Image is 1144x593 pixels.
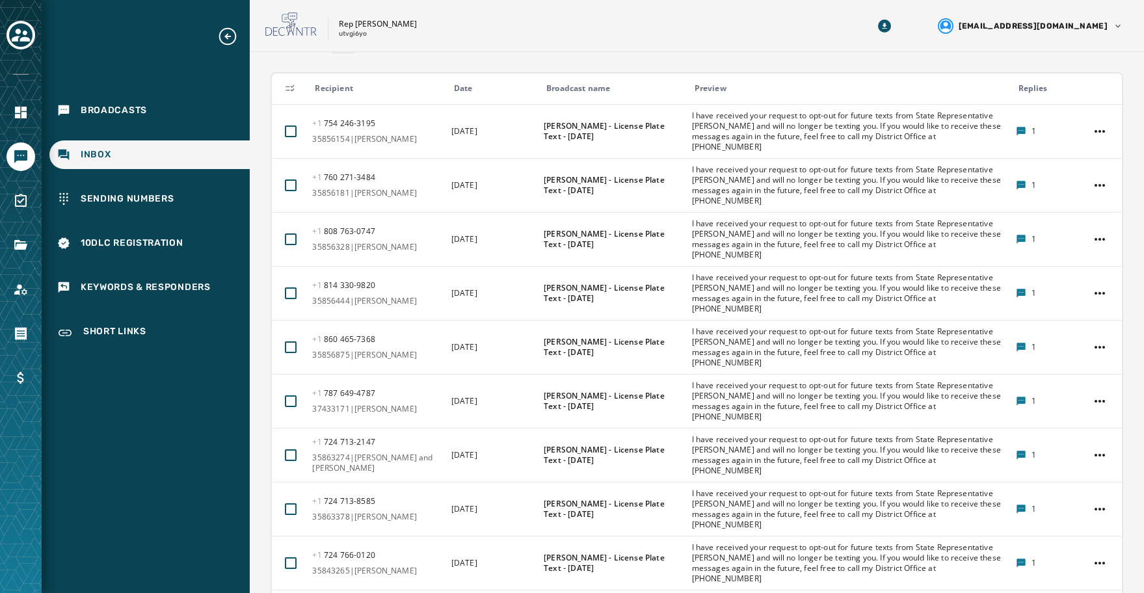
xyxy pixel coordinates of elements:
[312,566,442,576] span: 35843265|[PERSON_NAME]
[312,188,442,198] span: 35856181|[PERSON_NAME]
[451,125,477,137] span: [DATE]
[1031,558,1036,568] span: 1
[692,218,1007,260] span: I have received your request to opt-out for future texts from State Representative [PERSON_NAME] ...
[312,334,375,345] span: 860 465 - 7368
[49,185,250,213] a: Navigate to Sending Numbers
[7,21,35,49] button: Toggle account select drawer
[312,172,375,183] span: 760 271 - 3484
[544,283,684,304] span: [PERSON_NAME] - License Plate Text - [DATE]
[312,404,442,414] span: 37433171|[PERSON_NAME]
[49,317,250,349] a: Navigate to Short Links
[1018,83,1082,94] div: Replies
[451,449,477,460] span: [DATE]
[312,436,375,447] span: 724 713 - 2147
[454,83,535,94] div: Date
[544,499,684,520] span: [PERSON_NAME] - License Plate Text - [DATE]
[312,118,375,129] span: 754 246 - 3195
[312,436,324,447] span: +1
[873,14,896,38] button: Download Menu
[1031,126,1036,137] span: 1
[7,231,35,259] a: Navigate to Files
[81,281,211,294] span: Keywords & Responders
[692,272,1007,314] span: I have received your request to opt-out for future texts from State Representative [PERSON_NAME] ...
[312,118,324,129] span: +1
[312,512,442,522] span: 35863378|[PERSON_NAME]
[7,98,35,127] a: Navigate to Home
[312,549,375,560] span: 724 766 - 0120
[692,165,1007,206] span: I have received your request to opt-out for future texts from State Representative [PERSON_NAME] ...
[81,192,174,205] span: Sending Numbers
[49,229,250,257] a: Navigate to 10DLC Registration
[81,237,183,250] span: 10DLC Registration
[544,337,684,358] span: [PERSON_NAME] - License Plate Text - [DATE]
[544,553,684,573] span: [PERSON_NAME] - License Plate Text - [DATE]
[451,557,477,568] span: [DATE]
[83,325,146,341] span: Short Links
[312,172,324,183] span: +1
[312,495,375,507] span: 724 713 - 8585
[49,96,250,125] a: Navigate to Broadcasts
[544,445,684,466] span: [PERSON_NAME] - License Plate Text - [DATE]
[312,350,442,360] span: 35856875|[PERSON_NAME]
[544,121,684,142] span: [PERSON_NAME] - License Plate Text - [DATE]
[312,226,324,237] span: +1
[49,273,250,302] a: Navigate to Keywords & Responders
[81,104,147,117] span: Broadcasts
[1031,396,1036,406] span: 1
[7,319,35,348] a: Navigate to Orders
[339,19,417,29] p: Rep [PERSON_NAME]
[1031,342,1036,352] span: 1
[312,334,324,345] span: +1
[312,296,442,306] span: 35856444|[PERSON_NAME]
[451,233,477,244] span: [DATE]
[312,388,375,399] span: 787 649 - 4787
[1031,288,1036,298] span: 1
[692,326,1007,368] span: I have received your request to opt-out for future texts from State Representative [PERSON_NAME] ...
[7,187,35,215] a: Navigate to Surveys
[695,83,1007,94] div: Preview
[451,341,477,352] span: [DATE]
[933,13,1128,39] button: User settings
[451,395,477,406] span: [DATE]
[451,503,477,514] span: [DATE]
[959,21,1108,31] span: [EMAIL_ADDRESS][DOMAIN_NAME]
[217,26,248,47] button: Expand sub nav menu
[7,363,35,392] a: Navigate to Billing
[692,488,1007,530] span: I have received your request to opt-out for future texts from State Representative [PERSON_NAME] ...
[312,134,442,144] span: 35856154|[PERSON_NAME]
[1031,504,1036,514] span: 1
[1031,450,1036,460] span: 1
[312,242,442,252] span: 35856328|[PERSON_NAME]
[544,391,684,412] span: [PERSON_NAME] - License Plate Text - [DATE]
[1031,180,1036,191] span: 1
[312,226,375,237] span: 808 763 - 0747
[7,142,35,171] a: Navigate to Messaging
[312,280,324,291] span: +1
[692,434,1007,476] span: I have received your request to opt-out for future texts from State Representative [PERSON_NAME] ...
[692,380,1007,422] span: I have received your request to opt-out for future texts from State Representative [PERSON_NAME] ...
[49,140,250,169] a: Navigate to Inbox
[544,175,684,196] span: [PERSON_NAME] - License Plate Text - [DATE]
[451,287,477,298] span: [DATE]
[1031,234,1036,244] span: 1
[312,495,324,507] span: +1
[315,83,442,94] div: Recipient
[692,542,1007,584] span: I have received your request to opt-out for future texts from State Representative [PERSON_NAME] ...
[546,83,684,94] div: Broadcast name
[312,388,324,399] span: +1
[451,179,477,191] span: [DATE]
[544,229,684,250] span: [PERSON_NAME] - License Plate Text - [DATE]
[312,280,375,291] span: 814 330 - 9820
[81,148,111,161] span: Inbox
[692,111,1007,152] span: I have received your request to opt-out for future texts from State Representative [PERSON_NAME] ...
[339,29,367,39] p: utvgi6yo
[312,549,324,560] span: +1
[312,453,442,473] span: 35863274|[PERSON_NAME] and [PERSON_NAME]
[7,275,35,304] a: Navigate to Account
